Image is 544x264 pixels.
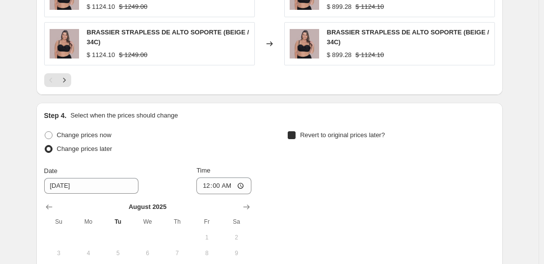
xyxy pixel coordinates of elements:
[163,214,192,230] th: Thursday
[119,50,147,60] strike: $ 1249.00
[87,50,115,60] div: $ 1124.10
[133,214,162,230] th: Wednesday
[192,214,221,230] th: Friday
[103,214,133,230] th: Tuesday
[48,218,70,226] span: Su
[290,29,319,59] img: 10477BRANEGRO_80x.jpg
[136,249,158,257] span: 6
[42,200,56,214] button: Show previous month, July 2025
[78,218,99,226] span: Mo
[221,214,251,230] th: Saturday
[74,245,103,261] button: Monday August 4 2025
[107,249,129,257] span: 5
[87,29,249,46] span: BRASSIER STRAPLESS DE ALTO SOPORTE (BEIGE / 34C)
[44,178,138,194] input: 8/26/2025
[166,249,188,257] span: 7
[300,131,385,139] span: Revert to original prices later?
[196,167,210,174] span: Time
[163,245,192,261] button: Thursday August 7 2025
[57,145,112,152] span: Change prices later
[196,218,218,226] span: Fr
[44,167,57,175] span: Date
[355,50,384,60] strike: $ 1124.10
[103,245,133,261] button: Tuesday August 5 2025
[119,2,147,12] strike: $ 1249.00
[136,218,158,226] span: We
[355,2,384,12] strike: $ 1124.10
[192,245,221,261] button: Friday August 8 2025
[221,230,251,245] button: Saturday August 2 2025
[70,111,178,120] p: Select when the prices should change
[221,245,251,261] button: Saturday August 9 2025
[327,29,490,46] span: BRASSIER STRAPLESS DE ALTO SOPORTE (BEIGE / 34C)
[50,29,79,59] img: 10477BRANEGRO_80x.jpg
[196,234,218,241] span: 1
[57,73,71,87] button: Next
[44,214,74,230] th: Sunday
[44,245,74,261] button: Sunday August 3 2025
[57,131,111,139] span: Change prices now
[196,249,218,257] span: 8
[107,218,129,226] span: Tu
[327,2,352,12] div: $ 899.28
[225,249,247,257] span: 9
[192,230,221,245] button: Friday August 1 2025
[48,249,70,257] span: 3
[196,177,251,194] input: 12:00
[87,2,115,12] div: $ 1124.10
[225,218,247,226] span: Sa
[44,111,67,120] h2: Step 4.
[78,249,99,257] span: 4
[240,200,253,214] button: Show next month, September 2025
[74,214,103,230] th: Monday
[133,245,162,261] button: Wednesday August 6 2025
[327,50,352,60] div: $ 899.28
[166,218,188,226] span: Th
[44,73,71,87] nav: Pagination
[225,234,247,241] span: 2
